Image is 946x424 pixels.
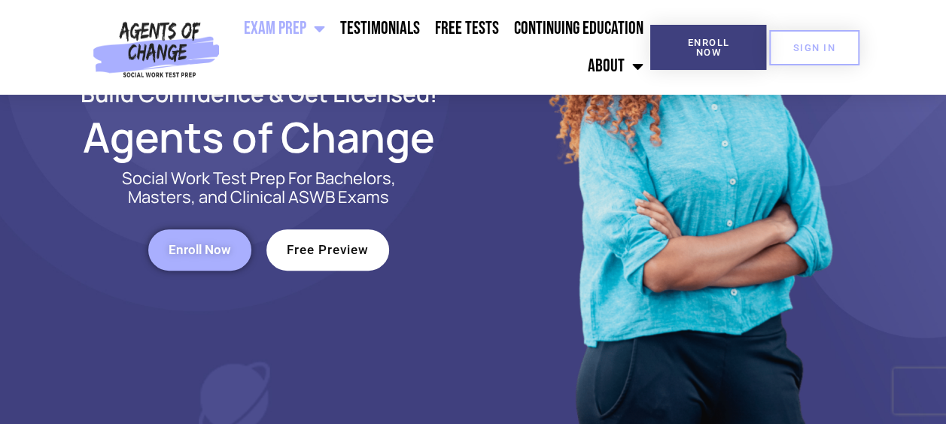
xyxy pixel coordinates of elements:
[44,83,473,104] h2: Build Confidence & Get Licensed!
[579,47,650,85] a: About
[44,120,473,154] h2: Agents of Change
[332,10,427,47] a: Testimonials
[169,244,231,256] span: Enroll Now
[427,10,506,47] a: Free Tests
[674,38,742,57] span: Enroll Now
[148,229,251,271] a: Enroll Now
[506,10,650,47] a: Continuing Education
[236,10,332,47] a: Exam Prep
[287,244,369,256] span: Free Preview
[650,25,766,70] a: Enroll Now
[266,229,389,271] a: Free Preview
[793,43,835,53] span: SIGN IN
[769,30,859,65] a: SIGN IN
[105,169,413,207] p: Social Work Test Prep For Bachelors, Masters, and Clinical ASWB Exams
[226,10,651,85] nav: Menu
